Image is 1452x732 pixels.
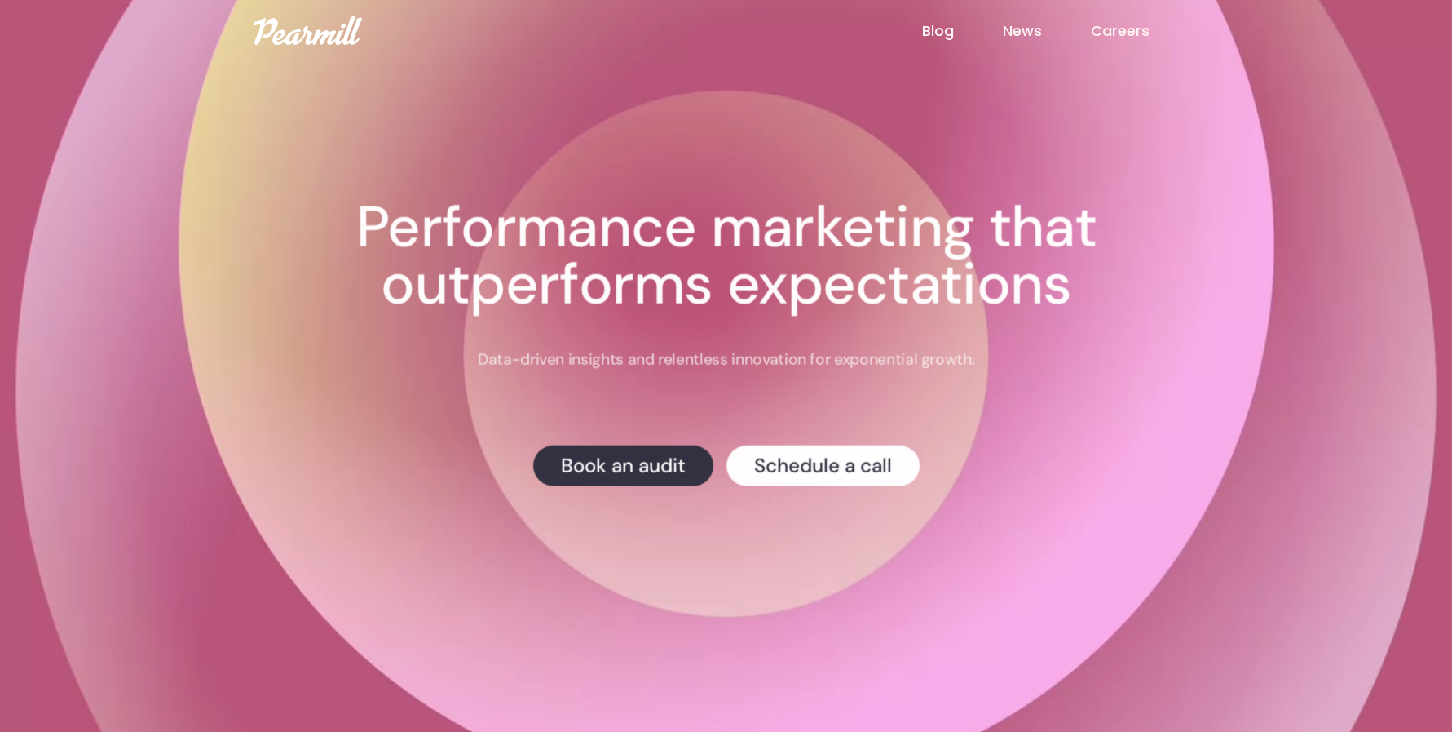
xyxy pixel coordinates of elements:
img: Pearmill logo [254,16,362,45]
a: Book an audit [532,446,713,486]
a: News [1003,20,1091,42]
a: Careers [1091,20,1198,42]
p: Data-driven insights and relentless innovation for exponential growth. [478,349,974,370]
a: Blog [922,20,1003,42]
h1: Performance marketing that outperforms expectations [269,199,1182,313]
a: Schedule a call [726,446,920,486]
